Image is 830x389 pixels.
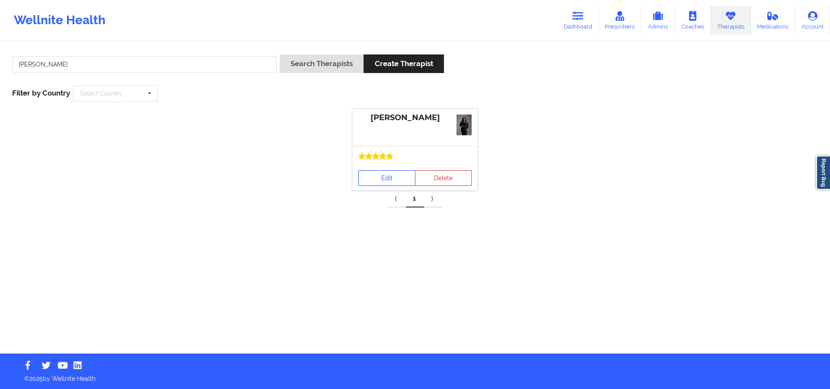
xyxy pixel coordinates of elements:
button: Create Therapist [364,54,444,73]
a: Account [795,6,830,35]
span: Filter by Country [12,89,70,97]
a: Next item [424,190,442,207]
div: Pagination Navigation [388,190,442,207]
a: Report Bug [816,156,830,190]
a: Therapists [711,6,751,35]
img: Maternity-IvoryB-131.jpg [456,115,472,135]
a: Previous item [388,190,406,207]
div: Select Country [80,90,122,96]
a: Admins [641,6,675,35]
div: [PERSON_NAME] [358,113,472,123]
input: Search Keywords [12,56,277,73]
a: 1 [406,190,424,207]
a: Medications [751,6,795,35]
a: Coaches [675,6,711,35]
button: Search Therapists [280,54,364,73]
p: © 2025 by Wellnite Health [18,368,812,383]
a: Dashboard [557,6,599,35]
button: Delete [415,170,472,186]
a: Edit [358,170,415,186]
a: Prescribers [599,6,642,35]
